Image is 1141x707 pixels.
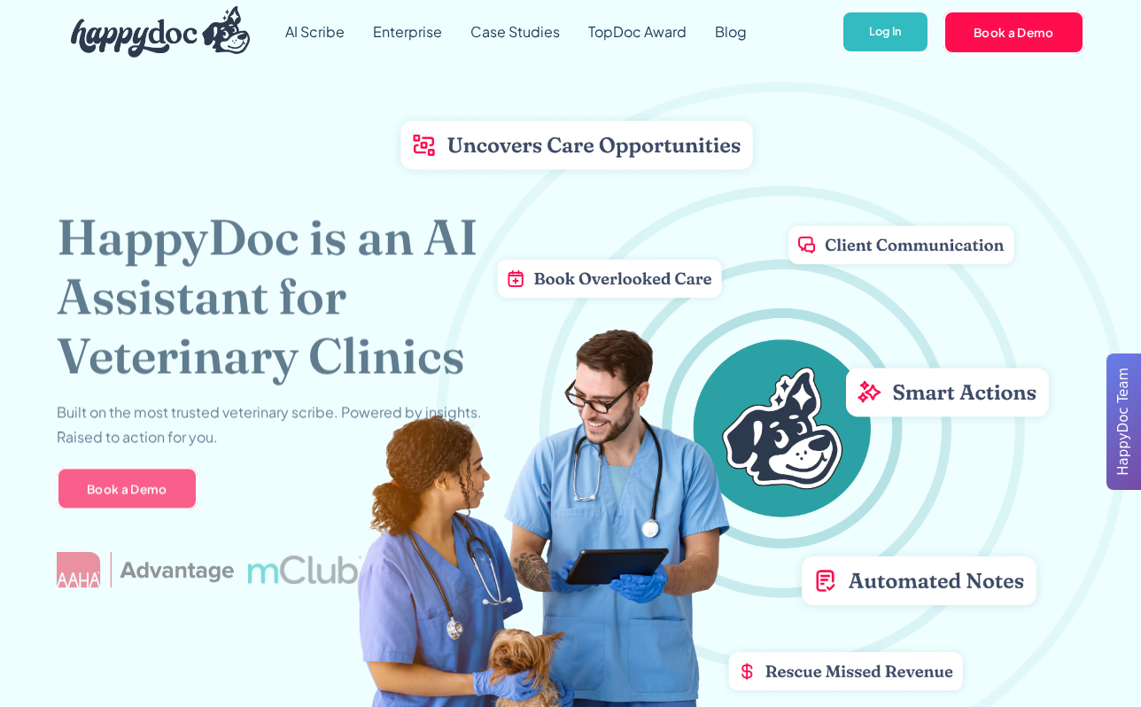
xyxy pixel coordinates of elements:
a: home [57,2,250,62]
a: Book a Demo [57,467,198,509]
a: Log In [842,11,929,54]
h1: HappyDoc is an AI Assistant for Veterinary Clinics [57,206,519,385]
img: mclub logo [248,555,361,584]
p: Built on the most trusted veterinary scribe. Powered by insights. Raised to action for you. [57,400,482,449]
img: AAHA Advantage logo [57,552,234,587]
img: HappyDoc Logo: A happy dog with his ear up, listening. [71,6,250,58]
a: Book a Demo [943,11,1084,53]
